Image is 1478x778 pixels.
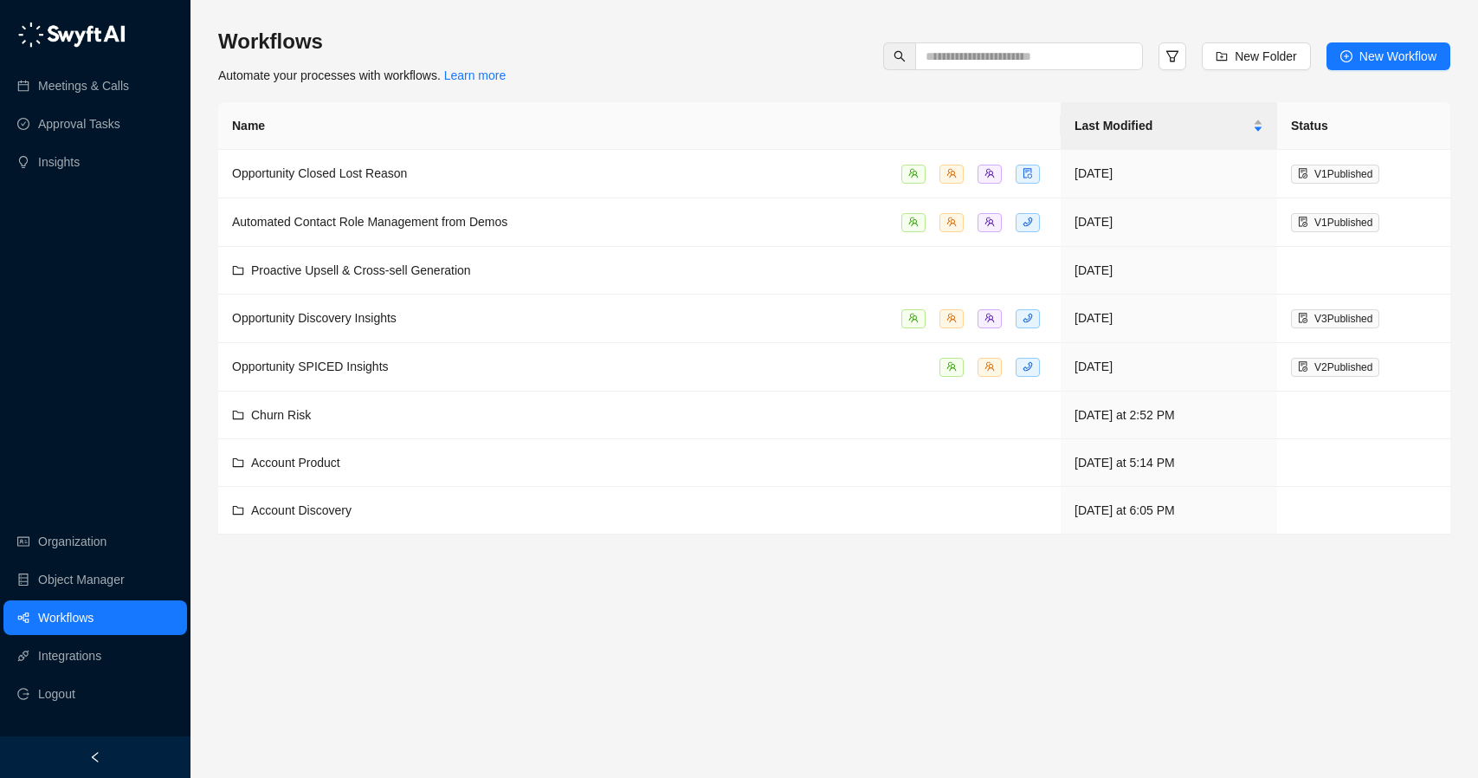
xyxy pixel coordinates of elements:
a: Integrations [38,639,101,673]
a: Meetings & Calls [38,68,129,103]
span: team [908,217,919,227]
span: Last Modified [1075,116,1249,135]
span: folder [232,504,244,516]
span: file-done [1298,217,1308,227]
span: phone [1023,361,1033,372]
span: team [984,168,995,178]
td: [DATE] [1061,343,1277,392]
th: Status [1277,102,1450,150]
a: Approval Tasks [38,107,120,141]
span: Opportunity Closed Lost Reason [232,166,407,180]
span: New Workflow [1359,47,1436,66]
th: Name [218,102,1061,150]
span: team [984,361,995,372]
span: file-done [1298,168,1308,178]
span: V 1 Published [1314,168,1372,180]
span: team [908,168,919,178]
span: Account Discovery [251,503,352,517]
td: [DATE] [1061,150,1277,198]
span: Opportunity Discovery Insights [232,311,397,325]
span: Automate your processes with workflows. [218,68,506,82]
h3: Workflows [218,28,506,55]
td: [DATE] at 6:05 PM [1061,487,1277,535]
td: [DATE] [1061,198,1277,247]
span: logout [17,688,29,700]
span: file-done [1298,313,1308,323]
td: [DATE] [1061,295,1277,343]
td: [DATE] [1061,247,1277,295]
td: [DATE] at 5:14 PM [1061,439,1277,487]
span: phone [1023,217,1033,227]
span: Churn Risk [251,408,311,422]
span: folder [232,409,244,421]
span: plus-circle [1340,50,1352,62]
span: folder [232,264,244,276]
span: team [946,168,957,178]
span: Opportunity SPICED Insights [232,360,389,373]
a: Object Manager [38,562,125,597]
span: team [984,217,995,227]
td: [DATE] at 2:52 PM [1061,392,1277,439]
span: Proactive Upsell & Cross-sell Generation [251,263,471,277]
a: Insights [38,145,80,179]
img: logo-05li4sbe.png [17,22,126,48]
span: folder [232,457,244,469]
span: V 1 Published [1314,217,1372,229]
a: Learn more [444,68,507,82]
span: Logout [38,677,75,711]
span: New Folder [1235,47,1297,66]
span: team [946,217,957,227]
a: Organization [38,524,106,559]
span: team [908,313,919,323]
span: search [894,50,906,62]
span: Account Product [251,456,340,470]
span: folder-add [1216,50,1228,62]
span: V 3 Published [1314,313,1372,325]
span: team [946,361,957,372]
span: team [984,313,995,323]
span: Automated Contact Role Management from Demos [232,215,507,229]
span: team [946,313,957,323]
button: New Folder [1202,42,1311,70]
span: left [89,751,101,763]
span: file-sync [1023,168,1033,178]
button: New Workflow [1326,42,1450,70]
a: Workflows [38,600,94,635]
span: file-done [1298,361,1308,372]
span: filter [1165,49,1179,63]
span: V 2 Published [1314,361,1372,373]
span: phone [1023,313,1033,323]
